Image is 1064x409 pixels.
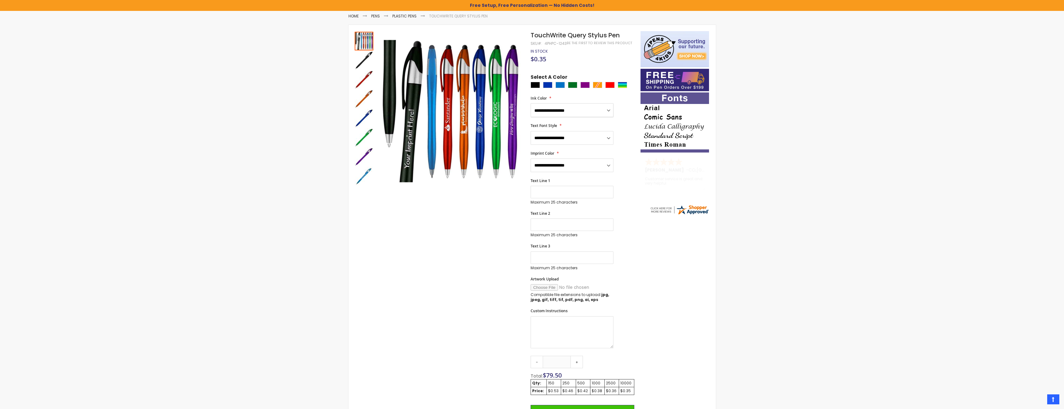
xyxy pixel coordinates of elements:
[606,381,617,386] div: 2500
[355,148,373,166] img: TouchWrite Query Stylus Pen
[355,70,374,89] div: TouchWrite Query Stylus Pen
[568,82,577,88] div: Green
[531,96,547,101] span: Ink Color
[606,388,617,393] div: $0.36
[618,82,627,88] div: Assorted
[355,166,373,186] div: TouchWrite Query Stylus Pen
[355,51,373,70] img: TouchWrite Query Stylus Pen
[592,388,603,393] div: $0.38
[355,147,374,166] div: TouchWrite Query Stylus Pen
[355,128,374,147] div: TouchWrite Query Stylus Pen
[605,82,615,88] div: Red
[620,388,632,393] div: $0.35
[650,204,709,215] img: 4pens.com widget logo
[531,200,613,205] p: Maximum 25 characters
[1047,394,1059,404] a: Top
[567,41,632,45] a: Be the first to review this product
[531,82,540,88] div: Black
[531,31,620,40] span: TouchWrite Query Stylus Pen
[543,82,552,88] div: Blue
[532,380,541,386] strong: Qty:
[531,211,550,216] span: Text Line 2
[371,13,380,19] a: Pens
[355,89,374,108] div: TouchWrite Query Stylus Pen
[531,266,613,270] p: Maximum 25 characters
[531,178,550,183] span: Text Line 1
[531,292,609,302] strong: jpg, jpeg, gif, tiff, tif, pdf, png, ai, eps
[570,356,583,368] a: +
[577,388,589,393] div: $0.42
[429,14,488,19] li: TouchWrite Query Stylus Pen
[355,50,374,70] div: TouchWrite Query Stylus Pen
[546,371,562,379] span: 79.50
[355,70,373,89] img: TouchWrite Query Stylus Pen
[556,82,565,88] div: Blue Light
[355,109,373,128] img: TouchWrite Query Stylus Pen
[531,49,548,54] div: Availability
[548,388,560,393] div: $0.53
[641,69,709,91] img: Free shipping on orders over $199
[641,92,709,153] img: font-personalization-examples
[531,292,613,302] p: Compatible file extensions to upload:
[641,31,709,67] img: 4pens 4 kids
[697,167,742,173] span: [GEOGRAPHIC_DATA]
[531,233,613,237] p: Maximum 25 characters
[355,167,373,186] img: TouchWrite Query Stylus Pen
[531,276,559,282] span: Artwork Upload
[650,211,709,217] a: 4pens.com certificate URL
[531,49,548,54] span: In stock
[545,41,567,46] div: 4PHPC-1243
[543,371,562,379] span: $
[531,74,567,82] span: Select A Color
[355,108,374,128] div: TouchWrite Query Stylus Pen
[531,55,546,63] span: $0.35
[355,90,373,108] img: TouchWrite Query Stylus Pen
[645,167,686,173] span: [PERSON_NAME]
[532,388,544,393] strong: Price:
[562,381,574,386] div: 250
[562,388,574,393] div: $0.46
[531,123,557,128] span: Text Font Style
[577,381,589,386] div: 500
[531,308,568,313] span: Custom Instructions
[688,167,696,173] span: CO
[380,40,523,182] img: TouchWrite Query Stylus Pen
[531,151,554,156] span: Imprint Color
[355,128,373,147] img: TouchWrite Query Stylus Pen
[531,41,542,46] strong: SKU
[531,243,550,249] span: Text Line 3
[645,177,705,190] div: Customer service is great and very helpful
[620,381,632,386] div: 10000
[355,31,374,50] div: TouchWrite Query Stylus Pen
[580,82,590,88] div: Purple
[592,381,603,386] div: 1000
[548,381,560,386] div: 150
[531,356,543,368] a: -
[686,167,742,173] span: - ,
[531,373,543,379] span: Total:
[348,13,359,19] a: Home
[392,13,417,19] a: Plastic Pens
